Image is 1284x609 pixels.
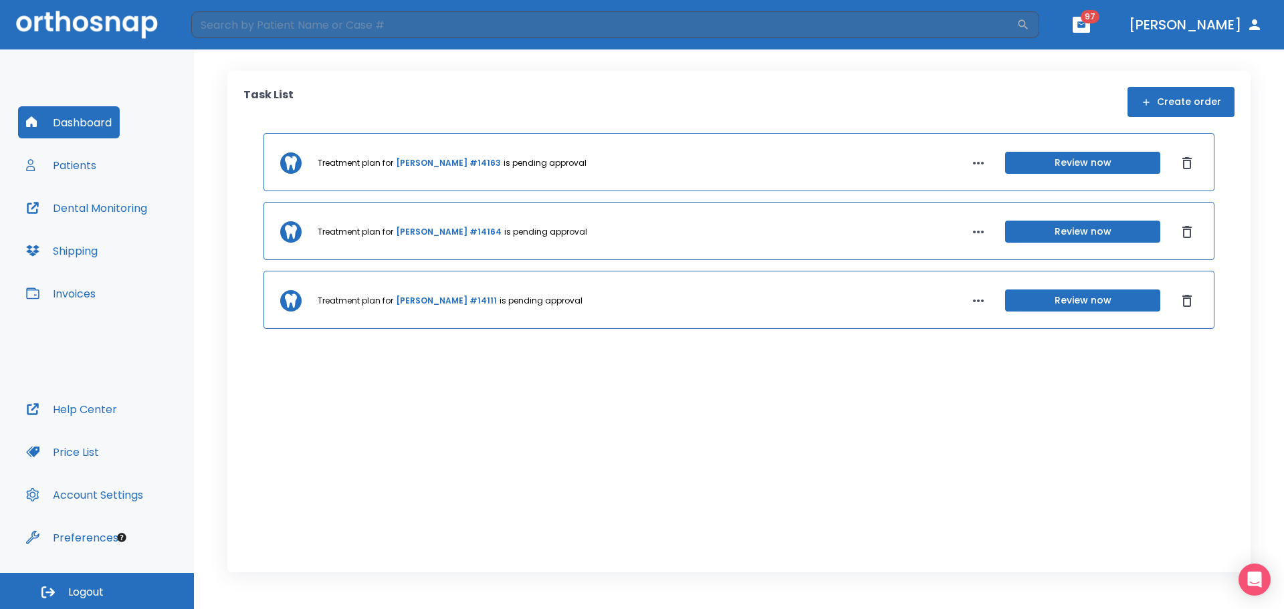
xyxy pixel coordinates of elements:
[18,192,155,224] button: Dental Monitoring
[1081,10,1099,23] span: 97
[18,277,104,310] button: Invoices
[18,235,106,267] button: Shipping
[1176,221,1198,243] button: Dismiss
[318,295,393,307] p: Treatment plan for
[116,531,128,543] div: Tooltip anchor
[68,585,104,600] span: Logout
[18,521,126,554] button: Preferences
[396,226,502,238] a: [PERSON_NAME] #14164
[504,226,587,238] p: is pending approval
[318,226,393,238] p: Treatment plan for
[243,87,294,117] p: Task List
[18,149,104,181] button: Patients
[318,157,393,169] p: Treatment plan for
[18,106,120,138] button: Dashboard
[396,295,497,307] a: [PERSON_NAME] #14111
[1239,564,1271,596] div: Open Intercom Messenger
[18,436,107,468] button: Price List
[16,11,158,38] img: Orthosnap
[504,157,586,169] p: is pending approval
[1176,152,1198,174] button: Dismiss
[18,479,151,511] button: Account Settings
[396,157,501,169] a: [PERSON_NAME] #14163
[1005,221,1160,243] button: Review now
[500,295,582,307] p: is pending approval
[1176,290,1198,312] button: Dismiss
[1005,152,1160,174] button: Review now
[1128,87,1235,117] button: Create order
[1123,13,1268,37] button: [PERSON_NAME]
[1005,289,1160,312] button: Review now
[191,11,1016,38] input: Search by Patient Name or Case #
[18,393,125,425] button: Help Center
